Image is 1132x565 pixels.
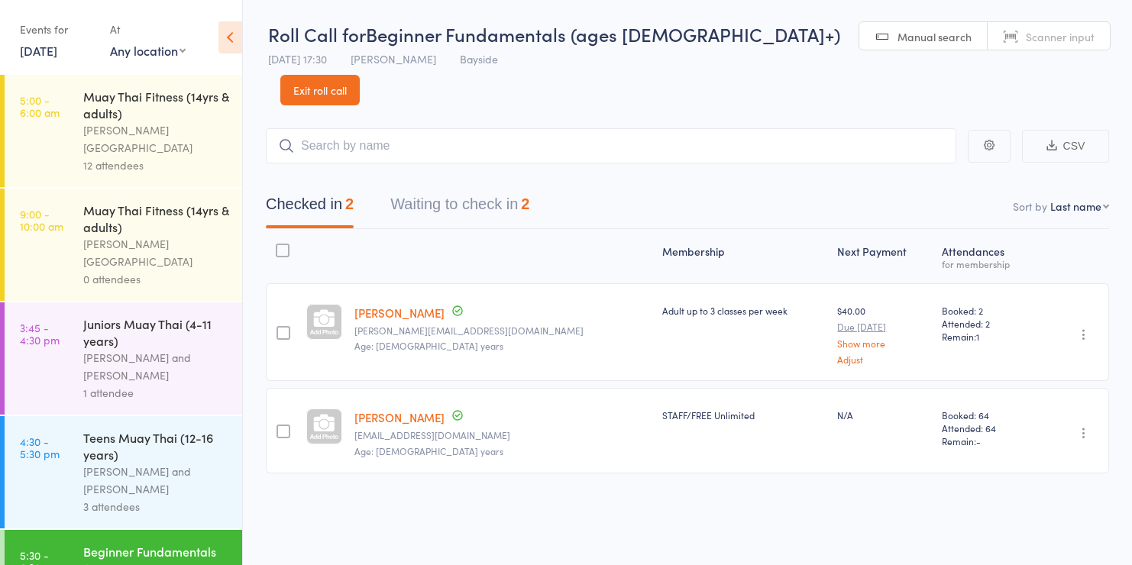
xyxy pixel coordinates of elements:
[83,235,229,270] div: [PERSON_NAME][GEOGRAPHIC_DATA]
[83,349,229,384] div: [PERSON_NAME] and [PERSON_NAME]
[268,21,366,47] span: Roll Call for
[110,17,186,42] div: At
[354,430,650,441] small: Aliciaorr84@hotmail.com
[1026,29,1095,44] span: Scanner input
[20,42,57,59] a: [DATE]
[354,305,445,321] a: [PERSON_NAME]
[83,498,229,515] div: 3 attendees
[460,51,498,66] span: Bayside
[976,434,981,447] span: -
[5,416,242,528] a: 4:30 -5:30 pmTeens Muay Thai (12-16 years)[PERSON_NAME] and [PERSON_NAME]3 attendees
[662,304,826,317] div: Adult up to 3 classes per week
[83,121,229,157] div: [PERSON_NAME][GEOGRAPHIC_DATA]
[20,94,60,118] time: 5:00 - 6:00 am
[976,330,979,343] span: 1
[110,42,186,59] div: Any location
[83,88,229,121] div: Muay Thai Fitness (14yrs & adults)
[266,128,956,163] input: Search by name
[936,236,1038,276] div: Atten­dances
[5,302,242,415] a: 3:45 -4:30 pmJuniors Muay Thai (4-11 years)[PERSON_NAME] and [PERSON_NAME]1 attendee
[266,188,354,228] button: Checked in2
[656,236,832,276] div: Membership
[942,259,1032,269] div: for membership
[942,317,1032,330] span: Attended: 2
[837,338,930,348] a: Show more
[942,421,1032,434] span: Attended: 64
[83,157,229,174] div: 12 attendees
[1050,199,1101,214] div: Last name
[366,21,840,47] span: Beginner Fundamentals (ages [DEMOGRAPHIC_DATA]+)
[942,304,1032,317] span: Booked: 2
[280,75,360,105] a: Exit roll call
[1022,130,1109,163] button: CSV
[837,304,930,364] div: $40.00
[5,189,242,301] a: 9:00 -10:00 amMuay Thai Fitness (14yrs & adults)[PERSON_NAME][GEOGRAPHIC_DATA]0 attendees
[354,325,650,336] small: Monica-legge@hotmail.com
[351,51,436,66] span: [PERSON_NAME]
[83,463,229,498] div: [PERSON_NAME] and [PERSON_NAME]
[662,408,826,421] div: STAFF/FREE Unlimited
[83,384,229,402] div: 1 attendee
[354,409,445,425] a: [PERSON_NAME]
[20,17,95,42] div: Events for
[390,188,529,228] button: Waiting to check in2
[837,354,930,364] a: Adjust
[942,434,1032,447] span: Remain:
[268,51,327,66] span: [DATE] 17:30
[898,29,972,44] span: Manual search
[345,195,354,212] div: 2
[83,202,229,235] div: Muay Thai Fitness (14yrs & adults)
[83,315,229,349] div: Juniors Muay Thai (4-11 years)
[837,408,930,421] div: N/A
[20,208,63,232] time: 9:00 - 10:00 am
[837,321,930,332] small: Due [DATE]
[831,236,936,276] div: Next Payment
[20,321,60,346] time: 3:45 - 4:30 pm
[942,330,1032,343] span: Remain:
[20,435,60,460] time: 4:30 - 5:30 pm
[1013,199,1047,214] label: Sort by
[83,270,229,288] div: 0 attendees
[942,408,1032,421] span: Booked: 64
[354,339,503,352] span: Age: [DEMOGRAPHIC_DATA] years
[521,195,529,212] div: 2
[5,75,242,187] a: 5:00 -6:00 amMuay Thai Fitness (14yrs & adults)[PERSON_NAME][GEOGRAPHIC_DATA]12 attendees
[354,444,503,457] span: Age: [DEMOGRAPHIC_DATA] years
[83,429,229,463] div: Teens Muay Thai (12-16 years)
